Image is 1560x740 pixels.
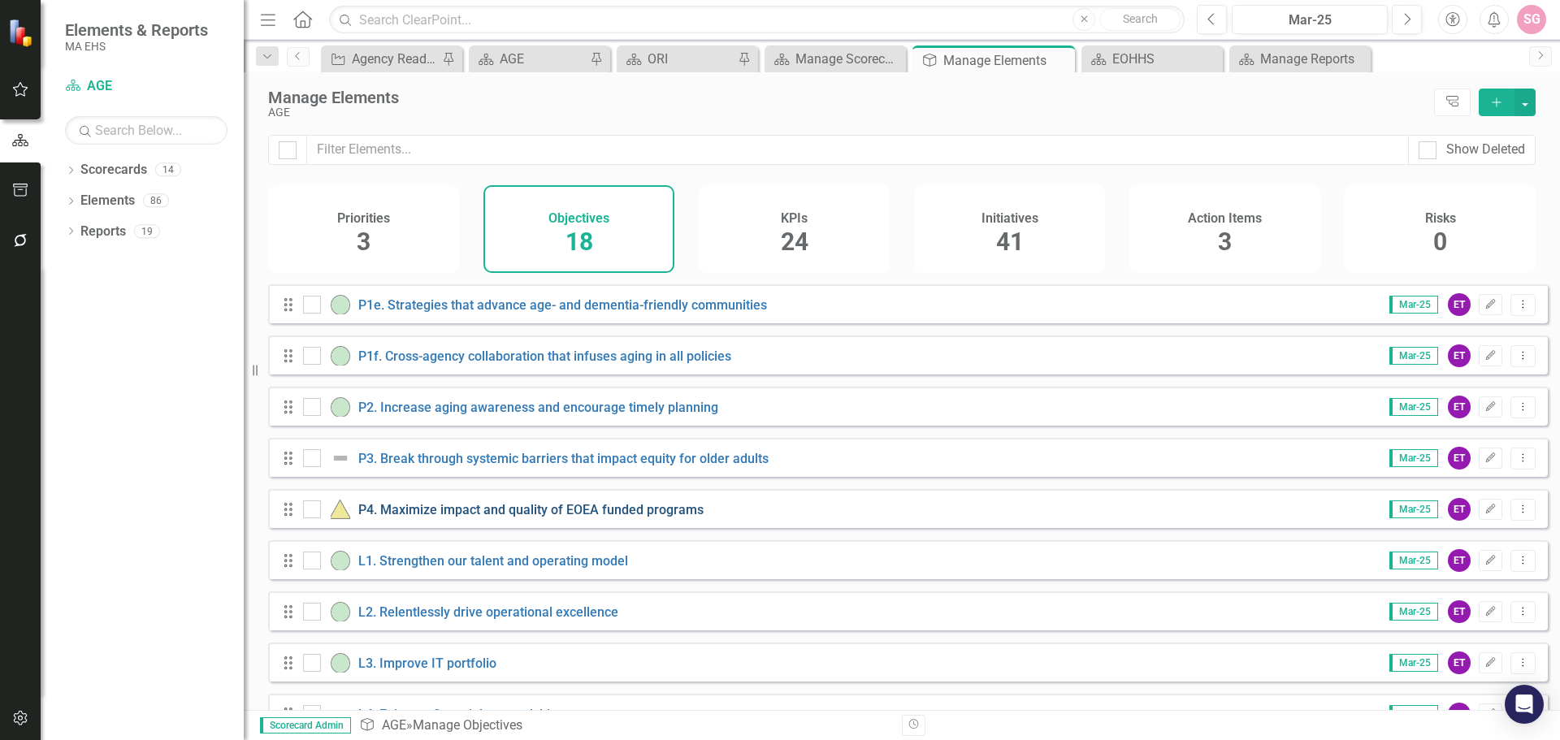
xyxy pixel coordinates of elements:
[1085,49,1219,69] a: EOHHS
[1505,685,1544,724] div: Open Intercom Messenger
[565,227,593,256] span: 18
[1448,293,1471,316] div: ET
[1448,396,1471,418] div: ET
[331,295,350,314] img: On-track
[943,50,1071,71] div: Manage Elements
[795,49,902,69] div: Manage Scorecards
[1389,398,1438,416] span: Mar-25
[996,227,1024,256] span: 41
[331,346,350,366] img: On-track
[357,227,370,256] span: 3
[329,6,1185,34] input: Search ClearPoint...
[352,49,438,69] div: Agency Readiness for an Aging Population
[331,704,350,724] img: Not Defined
[648,49,734,69] div: ORI
[306,135,1409,165] input: Filter Elements...
[1389,500,1438,518] span: Mar-25
[1389,449,1438,467] span: Mar-25
[1112,49,1219,69] div: EOHHS
[358,553,628,569] a: L1. Strengthen our talent and operating model
[548,211,609,226] h4: Objectives
[331,397,350,417] img: On-track
[1218,227,1232,256] span: 3
[331,500,350,519] img: At-risk
[1433,227,1447,256] span: 0
[331,653,350,673] img: On-track
[65,77,227,96] a: AGE
[80,223,126,241] a: Reports
[8,19,37,47] img: ClearPoint Strategy
[781,211,808,226] h4: KPIs
[1099,8,1181,31] button: Search
[621,49,734,69] a: ORI
[1237,11,1382,30] div: Mar-25
[1448,447,1471,470] div: ET
[1389,347,1438,365] span: Mar-25
[260,717,351,734] span: Scorecard Admin
[268,89,1426,106] div: Manage Elements
[358,604,618,620] a: L2. Relentlessly drive operational excellence
[1260,49,1367,69] div: Manage Reports
[1517,5,1546,34] button: SG
[331,551,350,570] img: On-track
[473,49,586,69] a: AGE
[981,211,1038,226] h4: Initiatives
[358,297,767,313] a: P1e. Strategies that advance age- and dementia-friendly communities
[1233,49,1367,69] a: Manage Reports
[337,211,390,226] h4: Priorities
[358,400,718,415] a: P2. Increase aging awareness and encourage timely planning
[134,224,160,238] div: 19
[80,161,147,180] a: Scorecards
[359,716,890,735] div: » Manage Objectives
[143,194,169,208] div: 86
[1232,5,1388,34] button: Mar-25
[1448,498,1471,521] div: ET
[325,49,438,69] a: Agency Readiness for an Aging Population
[1425,211,1456,226] h4: Risks
[1123,12,1158,25] span: Search
[358,656,496,671] a: L3. Improve IT portfolio
[358,451,769,466] a: P3. Break through systemic barriers that impact equity for older adults
[358,502,704,517] a: P4. Maximize impact and quality of EOEA funded programs
[1448,651,1471,674] div: ET
[1448,344,1471,367] div: ET
[155,163,181,177] div: 14
[268,106,1426,119] div: AGE
[769,49,902,69] a: Manage Scorecards
[1188,211,1262,226] h4: Action Items
[331,448,350,468] img: Not Defined
[500,49,586,69] div: AGE
[1389,705,1438,723] span: Mar-25
[331,602,350,621] img: On-track
[1389,552,1438,569] span: Mar-25
[1389,654,1438,672] span: Mar-25
[65,20,208,40] span: Elements & Reports
[1389,296,1438,314] span: Mar-25
[65,40,208,53] small: MA EHS
[1448,703,1471,725] div: ET
[65,116,227,145] input: Search Below...
[1448,549,1471,572] div: ET
[80,192,135,210] a: Elements
[358,348,731,364] a: P1f. Cross-agency collaboration that infuses aging in all policies
[1448,600,1471,623] div: ET
[781,227,808,256] span: 24
[1389,603,1438,621] span: Mar-25
[382,717,406,733] a: AGE
[1446,141,1525,159] div: Show Deleted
